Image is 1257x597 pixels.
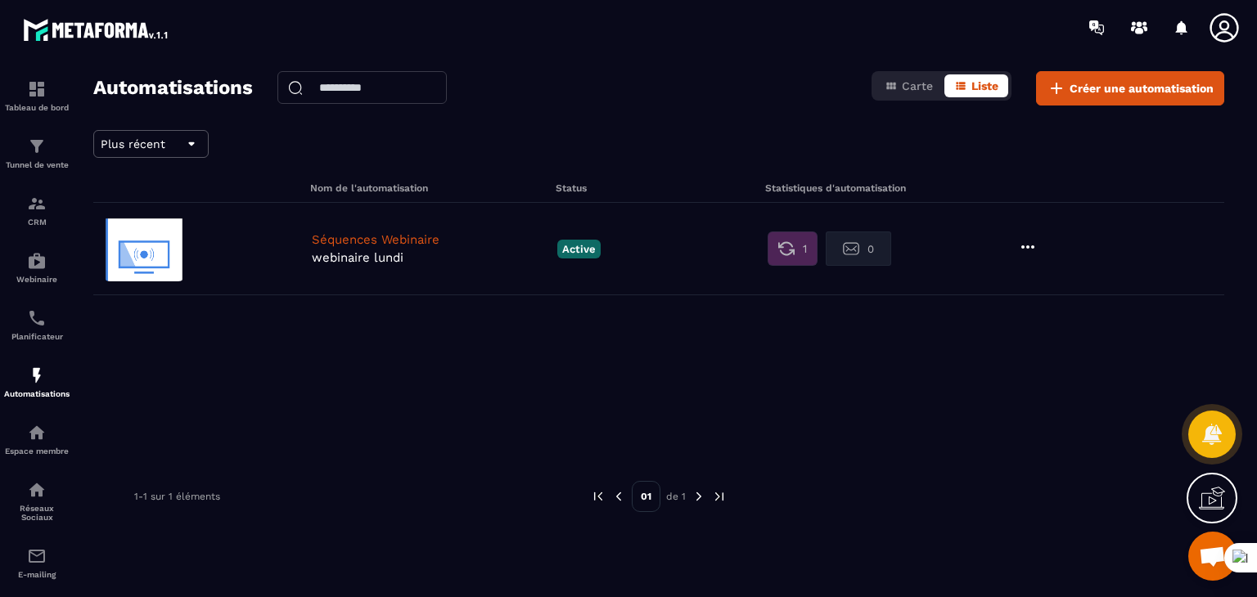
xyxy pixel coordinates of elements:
span: 0 [867,243,874,255]
h6: Status [556,182,761,194]
img: prev [591,489,606,504]
a: schedulerschedulerPlanificateur [4,296,70,353]
img: second stat [843,240,859,257]
span: Plus récent [101,137,165,150]
img: logo [23,15,170,44]
p: Webinaire [4,275,70,284]
a: social-networksocial-networkRéseaux Sociaux [4,468,70,534]
img: next [712,489,727,504]
a: automationsautomationsEspace membre [4,411,70,468]
p: 1-1 sur 1 éléments [134,491,220,502]
button: Créer une automatisation [1036,71,1224,105]
span: Carte [902,79,933,92]
p: Tableau de bord [4,103,70,112]
a: formationformationCRM [4,182,70,239]
a: automationsautomationsWebinaire [4,239,70,296]
img: email [27,546,47,566]
a: Ouvrir le chat [1188,532,1237,581]
p: CRM [4,218,70,227]
a: formationformationTableau de bord [4,67,70,124]
img: automations [27,423,47,442]
span: Liste [971,79,998,92]
button: Carte [875,74,943,97]
p: Planificateur [4,332,70,341]
span: Créer une automatisation [1070,80,1214,97]
img: formation [27,79,47,99]
h6: Nom de l'automatisation [310,182,552,194]
a: automationsautomationsAutomatisations [4,353,70,411]
img: next [692,489,706,504]
p: Tunnel de vente [4,160,70,169]
p: Automatisations [4,389,70,398]
p: 01 [632,481,660,512]
img: prev [611,489,626,504]
p: Réseaux Sociaux [4,504,70,522]
img: social-network [27,480,47,500]
a: formationformationTunnel de vente [4,124,70,182]
p: de 1 [666,490,686,503]
h6: Statistiques d'automatisation [765,182,971,194]
img: automations [27,366,47,385]
img: formation [27,137,47,156]
p: webinaire lundi [312,250,549,265]
img: automations [27,251,47,271]
a: emailemailE-mailing [4,534,70,591]
img: scheduler [27,308,47,328]
p: Espace membre [4,447,70,456]
img: formation [27,194,47,213]
span: 1 [803,240,807,257]
button: 0 [826,231,891,266]
img: first stat [778,240,795,257]
p: E-mailing [4,570,70,579]
p: Active [557,240,601,258]
img: automation-background [103,216,185,281]
button: 1 [768,231,818,266]
h2: Automatisations [93,71,253,105]
p: Séquences Webinaire [312,232,549,247]
button: Liste [944,74,1008,97]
